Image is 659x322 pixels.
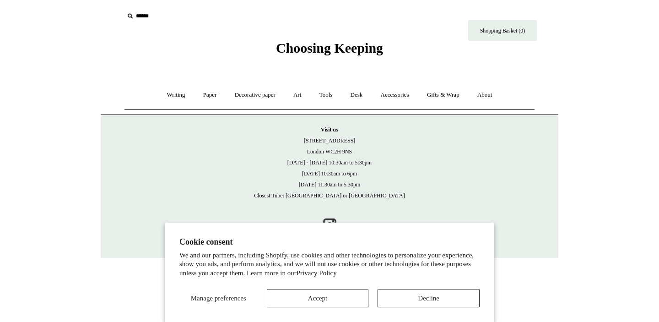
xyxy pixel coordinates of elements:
p: We and our partners, including Shopify, use cookies and other technologies to personalize your ex... [179,251,480,278]
a: Accessories [373,83,417,107]
a: Privacy Policy [297,269,337,277]
a: Shopping Basket (0) [468,20,537,41]
a: Decorative paper [227,83,284,107]
a: Paper [195,83,225,107]
button: Accept [267,289,369,307]
a: About [469,83,501,107]
strong: Visit us [321,126,338,133]
a: Choosing Keeping [276,48,383,54]
span: Manage preferences [191,295,246,302]
h2: Cookie consent [179,237,480,247]
button: Decline [378,289,480,307]
a: Desk [342,83,371,107]
button: Manage preferences [179,289,258,307]
a: Gifts & Wrap [419,83,468,107]
p: [STREET_ADDRESS] London WC2H 9NS [DATE] - [DATE] 10:30am to 5:30pm [DATE] 10.30am to 6pm [DATE] 1... [110,124,549,201]
a: Instagram [319,215,340,235]
a: Art [285,83,309,107]
span: Choosing Keeping [276,40,383,55]
a: Tools [311,83,341,107]
a: Writing [159,83,194,107]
